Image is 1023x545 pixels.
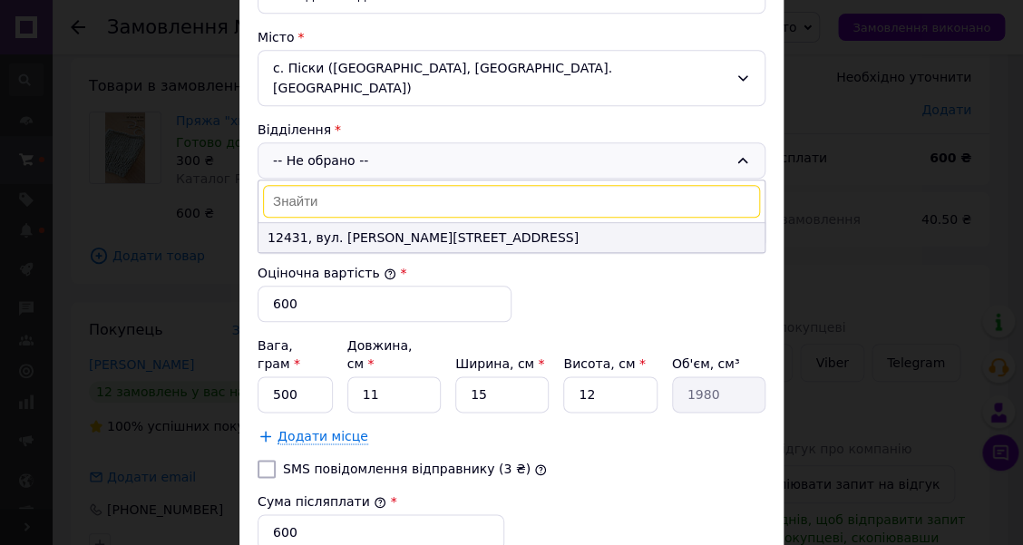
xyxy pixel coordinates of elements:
div: -- Не обрано -- [258,142,765,179]
li: 12431, вул. [PERSON_NAME][STREET_ADDRESS] [258,223,765,252]
div: Місто [258,28,765,46]
label: SMS повідомлення відправнику (3 ₴) [283,462,531,476]
label: Ширина, см [455,356,544,371]
label: Висота, см [563,356,645,371]
label: Вага, грам [258,338,300,371]
div: Відділення [258,121,765,139]
div: с. Піски ([GEOGRAPHIC_DATA], [GEOGRAPHIC_DATA]. [GEOGRAPHIC_DATA]) [258,50,765,106]
input: Знайти [263,185,760,218]
label: Довжина, см [347,338,413,371]
div: Об'єм, см³ [672,355,765,373]
span: Додати місце [278,429,368,444]
label: Сума післяплати [258,494,386,509]
label: Оціночна вартість [258,266,396,280]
